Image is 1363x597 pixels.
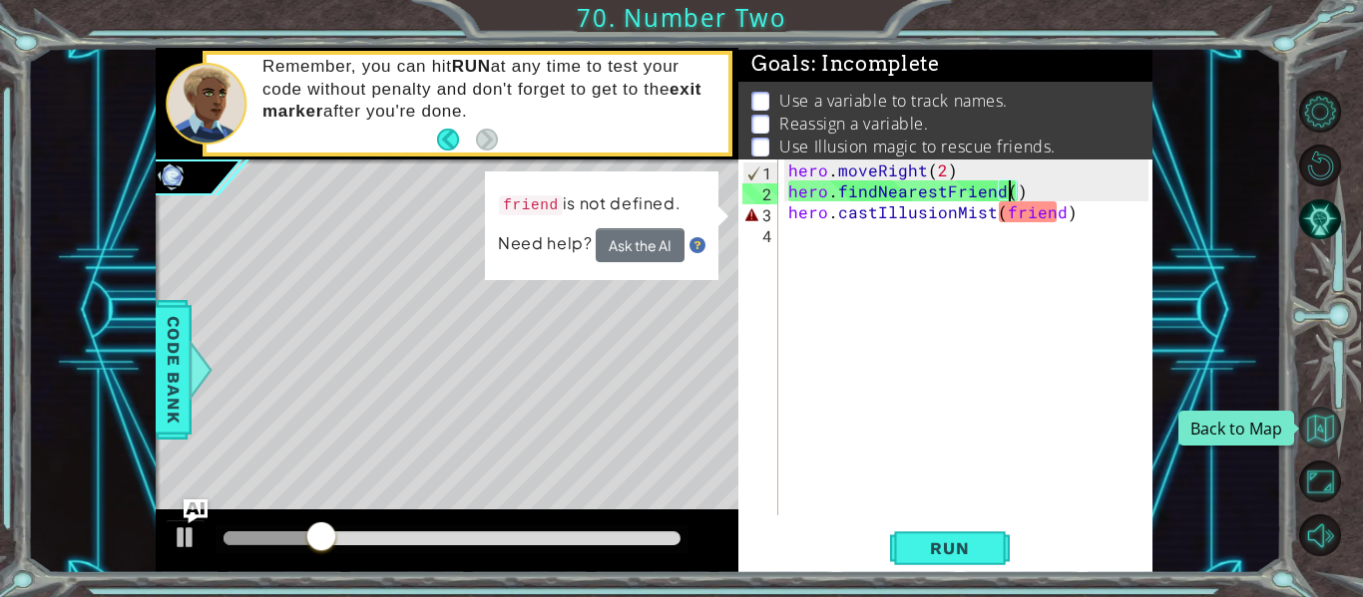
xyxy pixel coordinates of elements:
[1299,407,1341,448] button: Back to Map
[890,528,1010,569] button: Shift+Enter: Run current code.
[1299,145,1341,186] button: Restart Level
[452,57,491,76] strong: RUN
[742,183,778,204] div: 2
[751,52,940,77] span: Goals
[743,162,778,183] div: 1
[1299,198,1341,240] button: AI Hint
[1299,91,1341,133] button: Level Options
[1299,514,1341,556] button: Mute
[499,195,563,215] code: friend
[811,52,940,76] span: : Incomplete
[779,90,1008,112] p: Use а variable to track names.
[262,80,701,121] strong: exit marker
[742,225,778,246] div: 4
[156,159,188,191] img: Image for 6102e7f128067a00236f7c63
[689,237,705,253] img: Hint
[476,129,498,150] button: Next
[779,158,893,180] p: Get to the exit.
[437,129,476,150] button: Back
[779,113,928,135] p: Reassign a variable.
[779,136,1055,157] p: Use Illusion magic to rescue friends.
[158,309,190,431] span: Code Bank
[1302,401,1363,454] a: Back to Map
[910,538,989,558] span: Run
[166,519,206,560] button: Ctrl + P: Play
[596,228,684,262] button: Ask the AI
[499,191,681,217] p: is not defined.
[498,232,596,253] span: Need help?
[1299,460,1341,502] button: Maximize Browser
[262,56,714,122] p: Remember, you can hit at any time to test your code without penalty and don't forget to get to th...
[184,499,208,523] button: Ask AI
[1178,411,1294,446] div: Back to Map
[742,204,778,225] div: 3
